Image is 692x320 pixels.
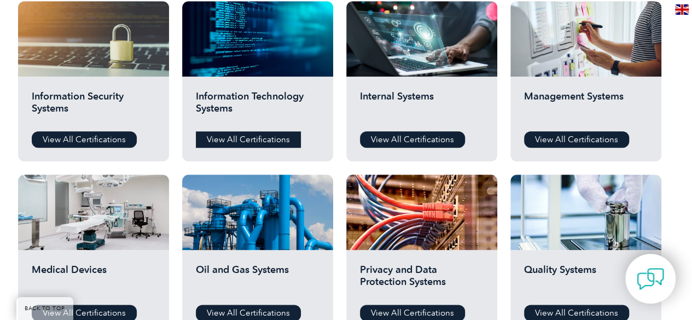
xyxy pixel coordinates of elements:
h2: Privacy and Data Protection Systems [360,264,484,296]
h2: Internal Systems [360,90,484,123]
h2: Management Systems [524,90,648,123]
img: en [675,4,689,15]
h2: Medical Devices [32,264,155,296]
a: View All Certifications [32,131,137,148]
a: BACK TO TOP [16,297,73,320]
img: contact-chat.png [637,265,664,293]
h2: Oil and Gas Systems [196,264,319,296]
h2: Quality Systems [524,264,648,296]
h2: Information Technology Systems [196,90,319,123]
a: View All Certifications [196,131,301,148]
a: View All Certifications [524,131,629,148]
h2: Information Security Systems [32,90,155,123]
a: View All Certifications [360,131,465,148]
